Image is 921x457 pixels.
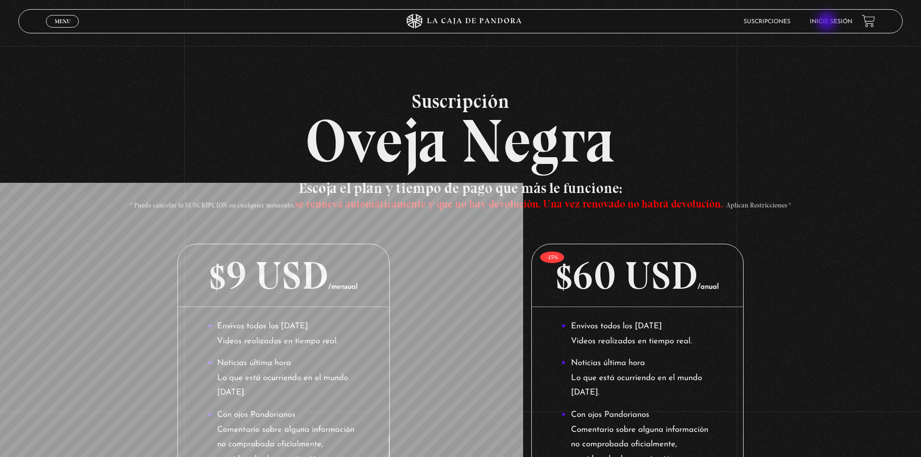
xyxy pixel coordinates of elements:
span: /anual [698,283,719,291]
li: Noticias última hora Lo que está ocurriendo en el mundo [DATE]. [561,356,714,400]
span: se renueva automáticamente y que no hay devolución. Una vez renovado no habrá devolución. [295,197,723,210]
a: Inicie sesión [810,19,852,25]
span: /mensual [328,283,358,291]
a: View your shopping cart [862,15,875,28]
p: $9 USD [178,244,389,307]
span: Menu [55,18,71,24]
span: * Puede cancelar la SUSCRIPCIÓN en cualquier momento, - Aplican Restricciones * [130,201,791,209]
li: Envivos todos los [DATE] Videos realizados en tiempo real. [561,319,714,349]
span: Suscripción [18,91,903,111]
h3: Escoja el plan y tiempo de pago que más le funcione: [107,181,814,210]
p: $60 USD [532,244,743,307]
h2: Oveja Negra [18,91,903,171]
span: Cerrar [51,27,74,33]
li: Noticias última hora Lo que está ocurriendo en el mundo [DATE]. [207,356,360,400]
li: Envivos todos los [DATE] Videos realizados en tiempo real. [207,319,360,349]
a: Suscripciones [744,19,790,25]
